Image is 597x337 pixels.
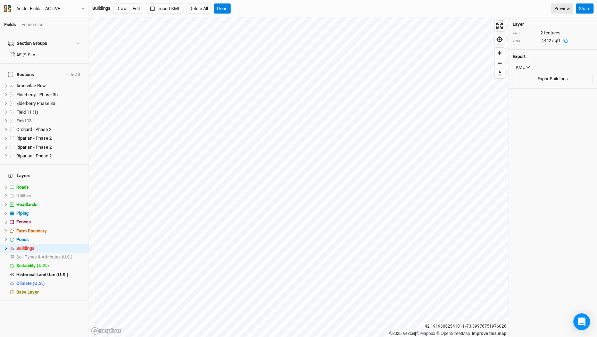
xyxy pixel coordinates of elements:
button: Aelder Fields - ACTIVE [3,5,85,13]
button: Share [576,3,594,14]
a: Mapbox logo [91,327,122,335]
button: Draw [113,3,130,14]
button: KML [513,62,533,73]
span: Sections [8,72,34,77]
div: Field 11 (1) [16,109,84,115]
div: Field 13 [16,118,84,124]
div: Riparian - Phase 2 [16,153,84,159]
div: Roads [16,184,84,190]
div: Historical Land Use (U.S.) [16,272,84,278]
button: Import KML [146,3,183,14]
div: | [389,330,506,337]
button: Reset bearing to north [495,68,505,78]
span: Field 11 (1) [16,109,38,115]
span: Riparian - Phase 2 [16,145,52,150]
div: Ponds [16,237,84,243]
span: Ponds [16,237,29,242]
span: Piping [16,211,28,216]
span: Soil Types & Attributes (U.S.) [16,254,73,260]
span: Suitability (U.S.) [16,263,49,268]
div: Farm Boundary [16,228,84,234]
h4: Layer [513,22,593,27]
div: Piping [16,211,84,216]
div: AE @ Sky [16,52,84,58]
span: Riparian - Phase 2 [16,153,52,158]
span: Farm Boundary [16,228,47,233]
span: Arborvitae Row [16,83,46,88]
span: Elderberry - Phase 3b [16,92,58,97]
button: Edit [130,3,143,14]
div: Riparian - Phase 2 [16,145,84,150]
div: Elderberry Phase 3a [16,101,84,106]
div: Base Layer [16,289,84,295]
div: Climate (U.S.) [16,281,84,286]
div: area [513,38,537,43]
button: Zoom out [495,58,505,68]
a: Preview [551,3,573,14]
div: KML [516,64,525,71]
div: qty [513,30,537,35]
span: Field 13 [16,118,32,123]
a: Fields [4,22,16,27]
h4: Export [513,54,593,59]
div: 2 [513,30,593,36]
a: Mapbox [416,331,435,336]
button: Hide All [65,73,80,77]
div: Open Intercom Messenger [573,313,590,330]
div: Soil Types & Attributes (U.S.) [16,254,84,260]
div: Fences [16,219,84,225]
span: features [544,30,561,36]
button: Zoom in [495,48,505,58]
div: Aelder Fields - ACTIVE [16,5,60,12]
button: ExportBuildings [513,74,593,84]
span: Climate (U.S.) [16,281,45,286]
span: Orchard - Phase 2 [16,127,51,132]
div: Buildings [16,246,84,251]
button: Find my location [495,34,505,44]
div: Suitability (U.S.) [16,263,84,269]
a: ©2025 Vexcel [389,331,415,336]
div: Section Groups [8,41,47,46]
a: Improve this map [472,331,506,336]
div: Elderberry - Phase 3b [16,92,84,98]
span: Base Layer [16,289,39,295]
span: Utilities [16,193,31,198]
span: Riparian - Phase 2 [16,135,52,141]
span: Roads [16,184,29,190]
div: Arborvitae Row [16,83,84,89]
div: Headlands [16,202,84,207]
div: Buildings [92,5,110,11]
button: Done [214,3,231,14]
button: Copy [560,38,571,43]
div: 42.19198062541011 , -73.39976751976026 [423,323,508,330]
div: Utilities [16,193,84,199]
span: Buildings [16,246,34,251]
div: Economics [22,22,43,28]
div: Riparian - Phase 2 [16,135,84,141]
button: Show section groups [75,41,81,46]
span: sqft [552,38,560,43]
button: Enter fullscreen [495,21,505,31]
div: Orchard - Phase 2 [16,127,84,132]
span: Elderberry Phase 3a [16,101,55,106]
span: Headlands [16,202,38,207]
span: Historical Land Use (U.S.) [16,272,68,277]
canvas: Map [89,17,508,337]
button: Delete All [186,3,211,14]
h4: Layers [4,169,84,183]
div: 2,442 [540,38,571,44]
span: Fences [16,219,31,224]
a: OpenStreetMap [436,331,470,336]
